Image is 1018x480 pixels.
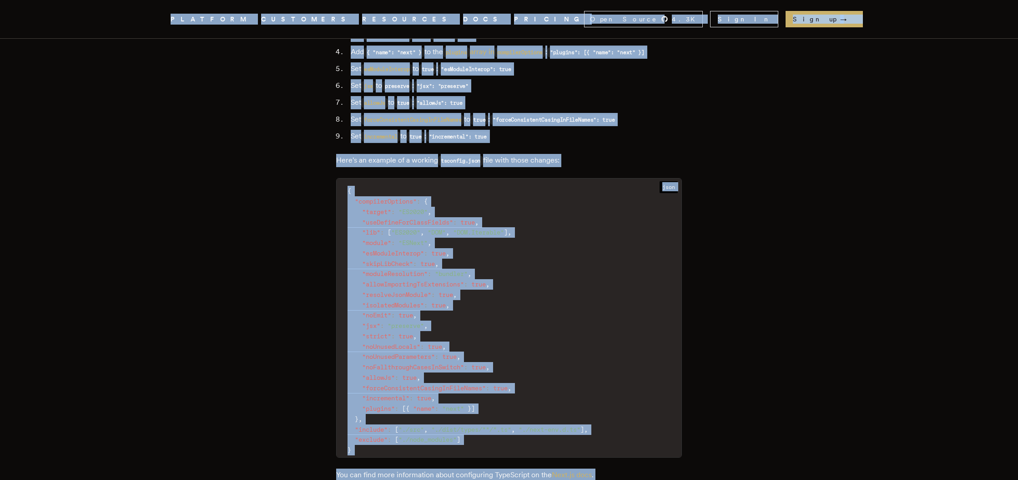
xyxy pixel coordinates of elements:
[388,322,424,329] span: "preserve"
[362,260,413,267] span: "skipLibCheck"
[355,198,417,205] span: "compilerOptions"
[431,31,474,39] a: excludearray
[428,239,431,246] span: ,
[413,332,417,340] span: ,
[362,353,435,360] span: "noUnusedParameters"
[438,291,453,298] span: true
[362,219,453,226] span: "useDefineForClassFields"
[348,79,682,92] li: Set to :
[494,47,546,57] code: compilerOptions
[786,11,863,27] a: Sign up
[453,291,457,298] span: ,
[443,47,470,57] code: plugins
[395,405,398,412] span: :
[388,229,391,236] span: [
[428,270,431,277] span: :
[394,98,412,108] code: true
[417,374,420,381] span: ,
[391,229,420,236] span: "ES2020"
[362,14,452,25] button: RESOURCES
[460,219,475,226] span: true
[355,426,388,433] span: "include"
[402,405,406,412] span: [
[398,332,413,340] span: true
[414,81,471,91] code: "jsx": "preserve"
[438,64,514,74] code: "esModuleInterop": true
[355,436,388,443] span: "exclude"
[391,332,395,340] span: :
[417,198,420,205] span: :
[362,374,395,381] span: "allowJs"
[584,426,588,433] span: ,
[395,374,398,381] span: :
[493,384,508,392] span: true
[414,98,465,108] code: "allowJs": true
[348,113,682,126] li: Set to :
[511,426,515,433] span: ,
[660,181,678,193] span: json
[442,343,446,350] span: ,
[171,14,250,25] span: PLATFORM
[398,239,428,246] span: "ESNext"
[361,81,376,90] a: jsx
[468,405,471,412] span: }
[364,47,424,57] code: { "name": "next" }
[406,405,409,412] span: {
[361,115,464,123] a: forceConsistentCasingInFileNames
[547,47,647,57] code: "plugins": [{ "name": "next" }]
[362,291,431,298] span: "resolveJsonModule"
[380,229,384,236] span: :
[358,415,362,423] span: ,
[438,156,483,166] code: tsconfig.json
[424,250,428,257] span: :
[457,353,460,360] span: ,
[362,270,428,277] span: "moduleResolution"
[398,426,424,433] span: "./src"
[464,363,468,371] span: :
[398,208,428,215] span: "ES2020"
[446,301,449,309] span: ,
[471,281,486,288] span: true
[395,436,398,443] span: [
[468,270,471,277] span: ,
[431,426,511,433] span: "./dist/types/**/*.ts"
[490,115,617,125] code: "forceConsistentCasingInFileNames": true
[413,311,417,319] span: ,
[453,229,504,236] span: "DOM.Iterable"
[710,11,778,27] a: Sign In
[413,405,435,412] span: "name"
[435,270,468,277] span: "bundler"
[508,384,511,392] span: ,
[380,322,384,329] span: :
[361,132,400,142] code: incremental
[391,208,395,215] span: :
[417,394,431,402] span: true
[590,15,657,24] span: Open Source
[424,198,428,205] span: {
[395,426,398,433] span: [
[486,384,489,392] span: :
[362,405,395,412] span: "plugins"
[424,322,428,329] span: ,
[348,187,351,194] span: {
[261,14,351,25] a: CUSTOMERS
[362,229,380,236] span: "lib"
[431,291,435,298] span: :
[402,374,417,381] span: true
[348,62,682,76] li: Set to :
[361,98,388,107] a: allowJs
[348,96,682,109] li: Set to :
[348,46,682,59] li: Add to the :
[420,343,424,350] span: :
[435,260,438,267] span: ,
[362,332,391,340] span: "strict"
[435,405,438,412] span: :
[398,436,457,443] span: "./node_modules"
[362,301,424,309] span: "isolatedModules"
[464,281,468,288] span: :
[457,436,460,443] span: ]
[431,394,435,402] span: ,
[355,415,358,423] span: }
[398,311,413,319] span: true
